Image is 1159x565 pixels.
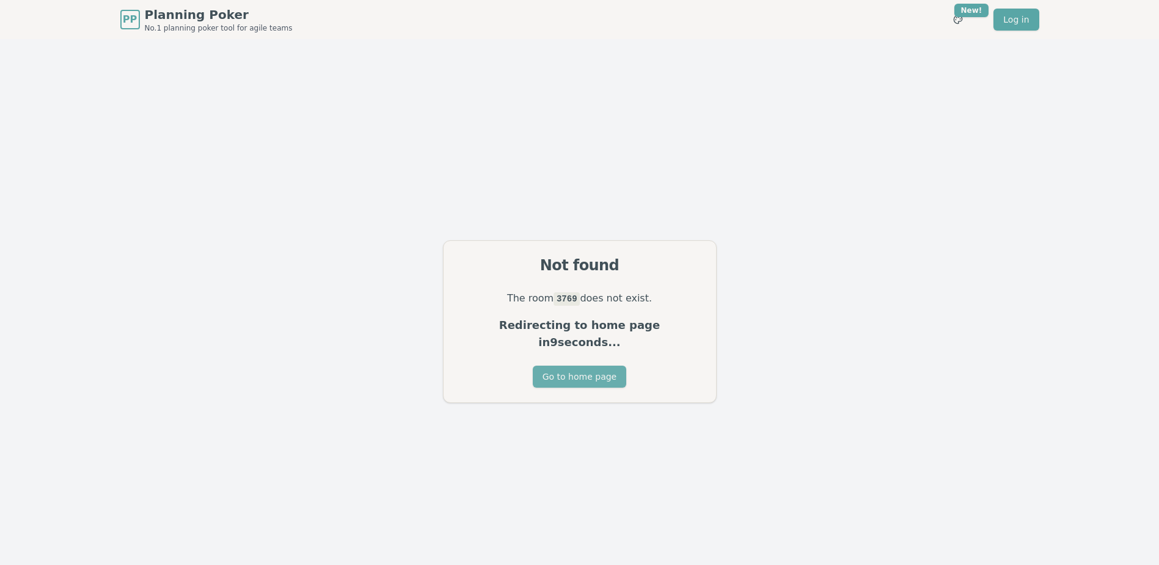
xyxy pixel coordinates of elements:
span: PP [123,12,137,27]
a: Log in [993,9,1039,31]
div: New! [954,4,989,17]
button: New! [947,9,969,31]
div: Not found [458,256,701,275]
code: 3769 [554,292,580,306]
p: Redirecting to home page in 9 seconds... [458,317,701,351]
span: No.1 planning poker tool for agile teams [145,23,293,33]
a: PPPlanning PokerNo.1 planning poker tool for agile teams [120,6,293,33]
span: Planning Poker [145,6,293,23]
p: The room does not exist. [458,290,701,307]
button: Go to home page [533,366,626,388]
